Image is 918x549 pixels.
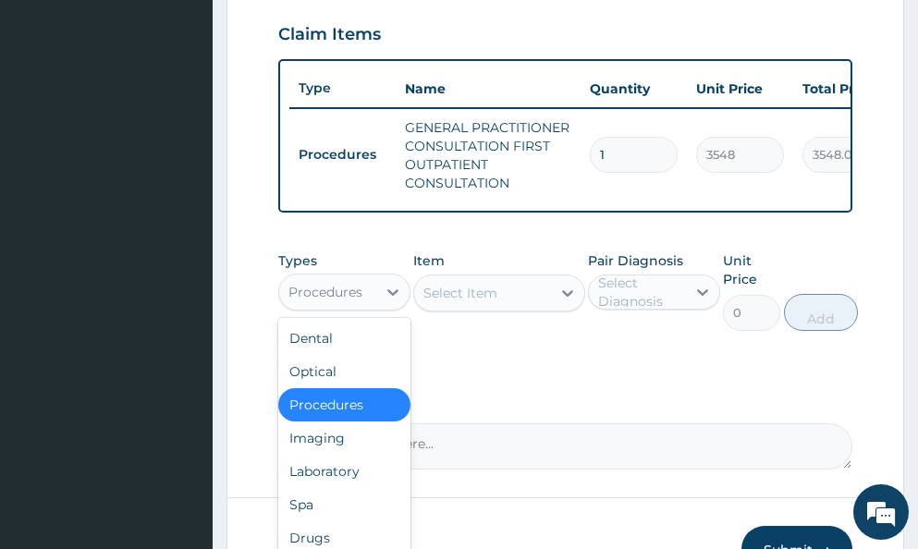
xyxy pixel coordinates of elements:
[278,421,410,455] div: Imaging
[278,355,410,388] div: Optical
[581,70,687,107] th: Quantity
[598,274,684,311] div: Select Diagnosis
[413,251,445,270] label: Item
[278,397,852,413] label: Comment
[396,70,581,107] th: Name
[687,70,793,107] th: Unit Price
[723,251,780,288] label: Unit Price
[423,284,497,302] div: Select Item
[588,251,683,270] label: Pair Diagnosis
[9,359,352,423] textarea: Type your message and hit 'Enter'
[34,92,75,139] img: d_794563401_company_1708531726252_794563401
[288,283,362,301] div: Procedures
[784,294,858,331] button: Add
[793,70,900,107] th: Total Price
[396,109,581,201] td: GENERAL PRACTITIONER CONSULTATION FIRST OUTPATIENT CONSULTATION
[96,104,311,128] div: Chat with us now
[289,138,396,172] td: Procedures
[278,25,381,45] h3: Claim Items
[289,71,396,105] th: Type
[278,253,317,269] label: Types
[278,322,410,355] div: Dental
[303,9,348,54] div: Minimize live chat window
[107,160,255,347] span: We're online!
[278,388,410,421] div: Procedures
[278,488,410,521] div: Spa
[278,455,410,488] div: Laboratory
